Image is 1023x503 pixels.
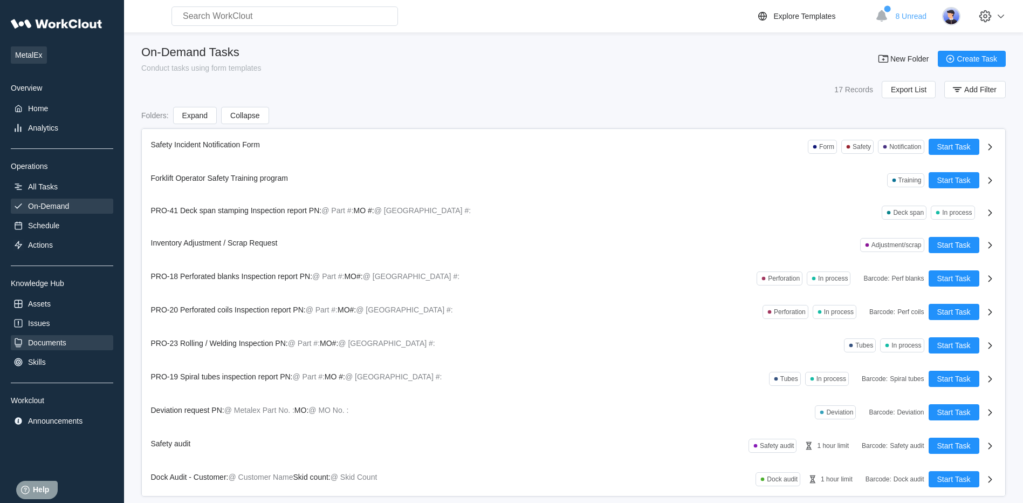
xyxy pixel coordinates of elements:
span: Export List [891,86,926,93]
button: Start Task [929,404,979,420]
a: On-Demand [11,199,113,214]
a: Explore Templates [756,10,870,23]
mark: @ [GEOGRAPHIC_DATA] #: [338,339,435,348]
div: 1 hour limit [817,442,849,450]
button: Create Task [938,51,1006,67]
div: Perforation [768,275,800,282]
div: Explore Templates [773,12,835,21]
span: PRO-20 Perforated coils Inspection report PN: [151,305,306,314]
div: Analytics [28,124,58,132]
div: Deviation [897,409,924,416]
span: Start Task [937,375,971,383]
span: Start Task [937,442,971,450]
div: Barcode : [869,409,895,416]
span: PRO-41 Deck span stamping Inspection report PN: [151,206,322,215]
span: Start Task [937,275,971,282]
a: Issues [11,316,113,331]
div: Schedule [28,221,59,230]
mark: @ [GEOGRAPHIC_DATA] #: [363,272,459,281]
a: Inventory Adjustment / Scrap RequestAdjustment/scrapStart Task [142,228,1005,262]
mark: @ MO No. : [308,406,348,414]
a: PRO-18 Perforated blanks Inspection report PN:@ Part #:MO#:@ [GEOGRAPHIC_DATA] #:PerforationIn pr... [142,262,1005,295]
a: Home [11,101,113,116]
div: Deck span [893,209,924,216]
div: Notification [889,143,921,151]
span: New Folder [890,55,929,63]
div: Barcode : [863,275,889,282]
div: In process [824,308,854,316]
mark: @ [GEOGRAPHIC_DATA] #: [374,206,471,215]
div: In process [942,209,972,216]
div: Conduct tasks using form templates [141,64,262,72]
span: MO#: [338,305,356,314]
mark: @ Metalex Part No. : [224,406,294,414]
input: Search WorkClout [171,6,398,26]
div: Issues [28,319,50,328]
div: In process [891,342,921,349]
span: Safety Incident Notification Form [151,140,260,149]
button: Start Task [929,304,979,320]
span: Add Filter [964,86,997,93]
div: All Tasks [28,182,58,191]
span: Start Task [937,308,971,316]
span: Dock Audit - Customer: [151,473,229,481]
button: New Folder [871,51,938,67]
span: MO#: [344,272,362,281]
div: Folders : [141,111,169,120]
div: Deviation [826,409,853,416]
span: PRO-18 Perforated blanks Inspection report PN: [151,272,313,281]
div: In process [818,275,848,282]
div: Operations [11,162,113,171]
mark: @ Customer Name [228,473,293,481]
div: Skills [28,358,46,366]
div: Barcode : [862,442,888,450]
div: Perforation [774,308,806,316]
div: Training [898,176,922,184]
a: All Tasks [11,179,113,194]
span: Create Task [957,55,997,63]
mark: @ Part #: [293,372,325,381]
button: Export List [882,81,936,98]
span: Start Task [937,143,971,151]
mark: @ [GEOGRAPHIC_DATA] #: [345,372,442,381]
span: Forklift Operator Safety Training program [151,174,288,182]
div: Adjustment/scrap [871,241,922,249]
div: On-Demand Tasks [141,45,262,59]
div: Dock audit [767,475,798,483]
div: Overview [11,84,113,92]
a: PRO-19 Spiral tubes inspection report PN:@ Part #:MO #:@ [GEOGRAPHIC_DATA] #:TubesIn processBarco... [142,362,1005,396]
a: Documents [11,335,113,350]
a: Dock Audit - Customer:@ Customer NameSkid count:@ Skid CountDock audit1 hour limitBarcode:Dock au... [142,463,1005,496]
div: Home [28,104,48,113]
div: In process [816,375,846,383]
div: Safety audit [890,442,924,450]
div: Documents [28,338,66,347]
button: Start Task [929,139,979,155]
a: Analytics [11,120,113,135]
div: Perf blanks [891,275,924,282]
span: Collapse [230,112,259,119]
a: Assets [11,296,113,311]
div: Dock audit [894,475,924,483]
div: Announcements [28,417,83,425]
span: MO #: [325,372,345,381]
div: Assets [28,300,51,308]
a: Safety auditSafety audit1 hour limitBarcode:Safety auditStart Task [142,429,1005,463]
span: Start Task [937,475,971,483]
div: Spiral tubes [890,375,924,383]
a: Skills [11,355,113,370]
mark: @ [GEOGRAPHIC_DATA] #: [356,305,452,314]
div: Tubes [855,342,873,349]
button: Start Task [929,438,979,454]
div: Barcode : [869,308,895,316]
button: Start Task [929,237,979,253]
span: 8 Unread [895,12,926,21]
span: MetalEx [11,46,47,64]
span: Start Task [937,176,971,184]
div: Safety [853,143,871,151]
div: On-Demand [28,202,69,210]
mark: @ Part #: [288,339,320,348]
mark: @ Part #: [312,272,344,281]
span: PRO-19 Spiral tubes inspection report PN: [151,372,293,381]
